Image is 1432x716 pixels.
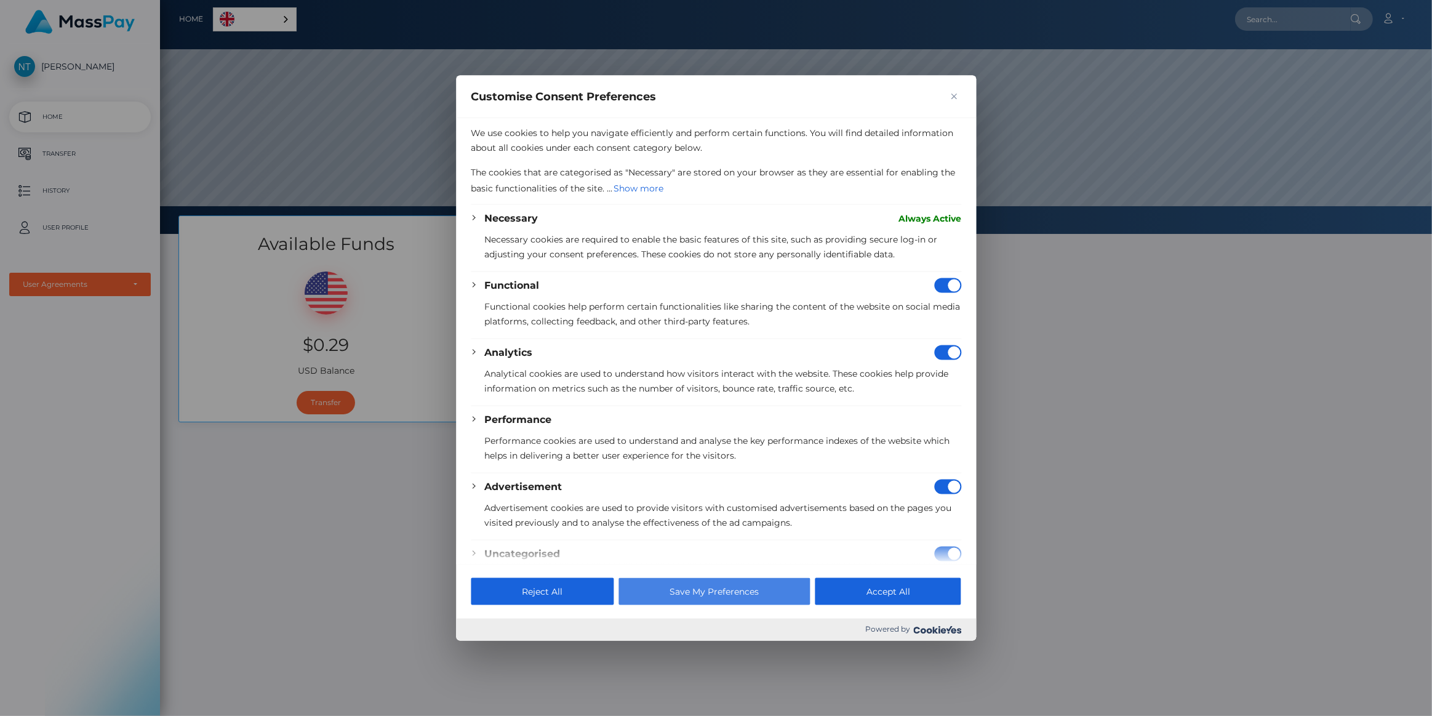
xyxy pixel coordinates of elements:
button: Necessary [484,211,538,225]
button: Functional [484,278,539,292]
button: Show more [612,179,665,196]
span: Customise Consent Preferences [471,89,656,103]
p: Necessary cookies are required to enable the basic features of this site, such as providing secur... [484,231,961,261]
input: Disable Functional [934,278,961,292]
button: Close [946,89,961,103]
button: Accept All [815,578,961,605]
div: Powered by [456,619,976,641]
img: Cookieyes logo [913,625,961,634]
button: Performance [484,412,551,427]
p: Advertisement cookies are used to provide visitors with customised advertisements based on the pa... [484,500,961,529]
button: Analytics [484,345,532,360]
p: Analytical cookies are used to understand how visitors interact with the website. These cookies h... [484,366,961,395]
button: Save My Preferences [618,578,810,605]
p: The cookies that are categorised as "Necessary" are stored on your browser as they are essential ... [471,164,961,196]
p: Functional cookies help perform certain functionalities like sharing the content of the website o... [484,299,961,328]
button: Advertisement [484,479,562,494]
img: Close [951,93,957,99]
p: Performance cookies are used to understand and analyse the key performance indexes of the website... [484,433,961,462]
button: Reject All [471,578,614,605]
p: We use cookies to help you navigate efficiently and perform certain functions. You will find deta... [471,125,961,155]
input: Disable Advertisement [934,479,961,494]
div: Customise Consent Preferences [456,75,976,641]
span: Always Active [898,211,961,225]
input: Disable Analytics [934,345,961,360]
